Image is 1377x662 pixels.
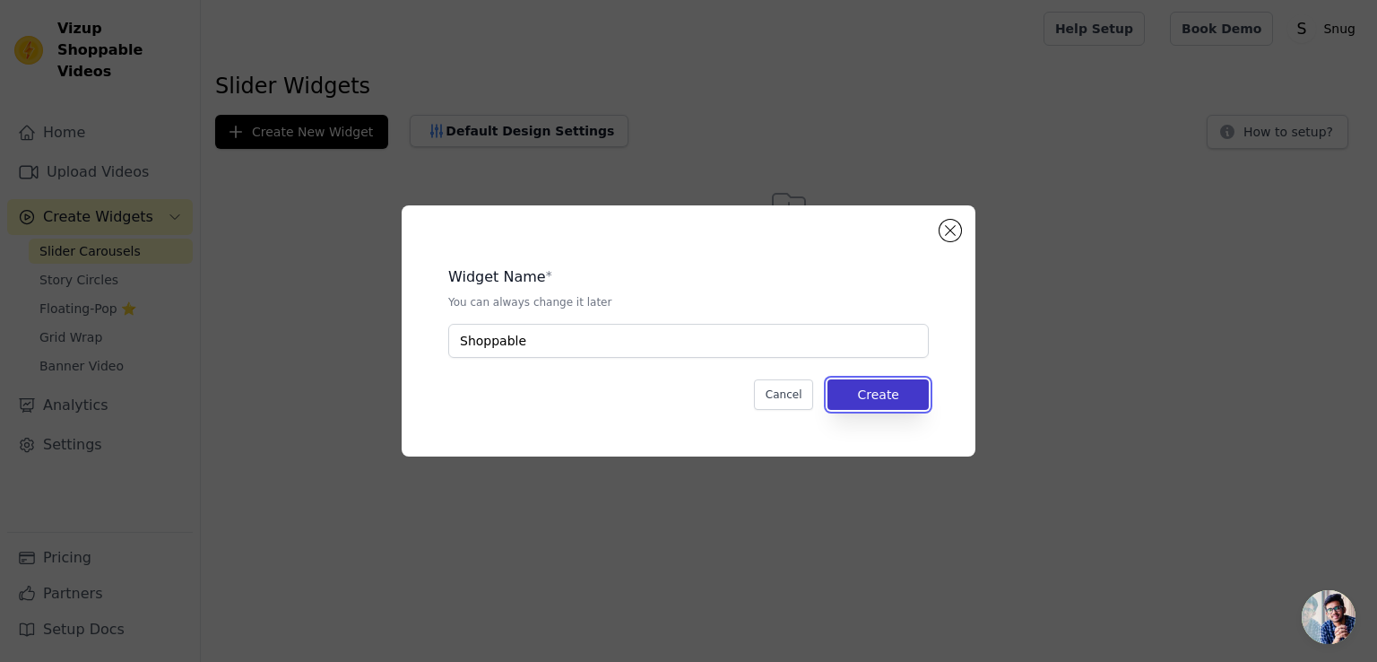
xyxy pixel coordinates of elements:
[448,266,546,288] legend: Widget Name
[940,220,961,241] button: Close modal
[827,379,929,410] button: Create
[754,379,814,410] button: Cancel
[1302,590,1355,644] div: Open chat
[448,295,929,309] p: You can always change it later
